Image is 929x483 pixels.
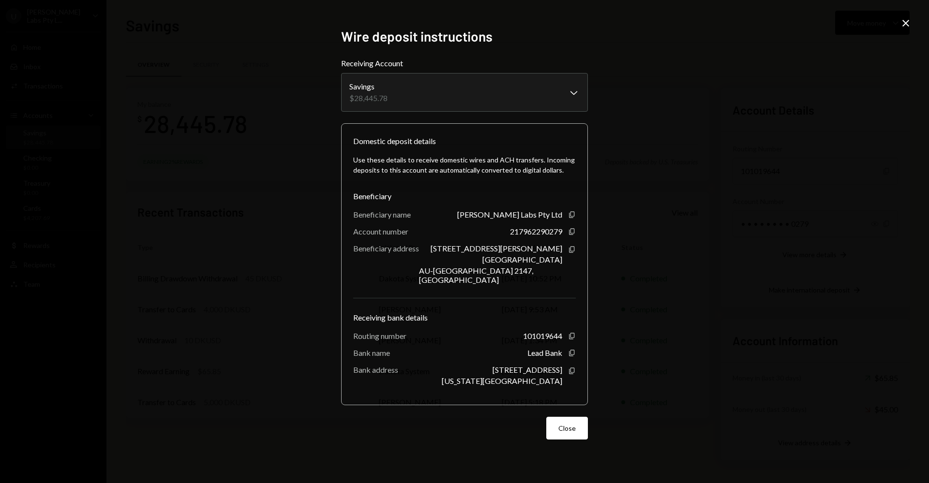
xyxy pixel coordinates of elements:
[546,417,588,439] button: Close
[442,376,562,385] div: [US_STATE][GEOGRAPHIC_DATA]
[457,210,562,219] div: [PERSON_NAME] Labs Pty Ltd
[341,27,588,46] h2: Wire deposit instructions
[353,331,406,340] div: Routing number
[493,365,562,374] div: [STREET_ADDRESS]
[353,348,390,357] div: Bank name
[353,210,411,219] div: Beneficiary name
[341,73,588,112] button: Receiving Account
[353,190,576,202] div: Beneficiary
[353,312,576,323] div: Receiving bank details
[510,227,562,236] div: 217962290279
[419,266,562,284] div: AU-[GEOGRAPHIC_DATA] 2147, [GEOGRAPHIC_DATA]
[431,244,562,253] div: [STREET_ADDRESS][PERSON_NAME]
[353,227,408,236] div: Account number
[523,331,562,340] div: 101019644
[527,348,562,357] div: Lead Bank
[482,255,562,264] div: [GEOGRAPHIC_DATA]
[353,244,419,253] div: Beneficiary address
[353,365,398,374] div: Bank address
[353,135,436,147] div: Domestic deposit details
[341,58,588,69] label: Receiving Account
[353,155,576,175] div: Use these details to receive domestic wires and ACH transfers. Incoming deposits to this account ...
